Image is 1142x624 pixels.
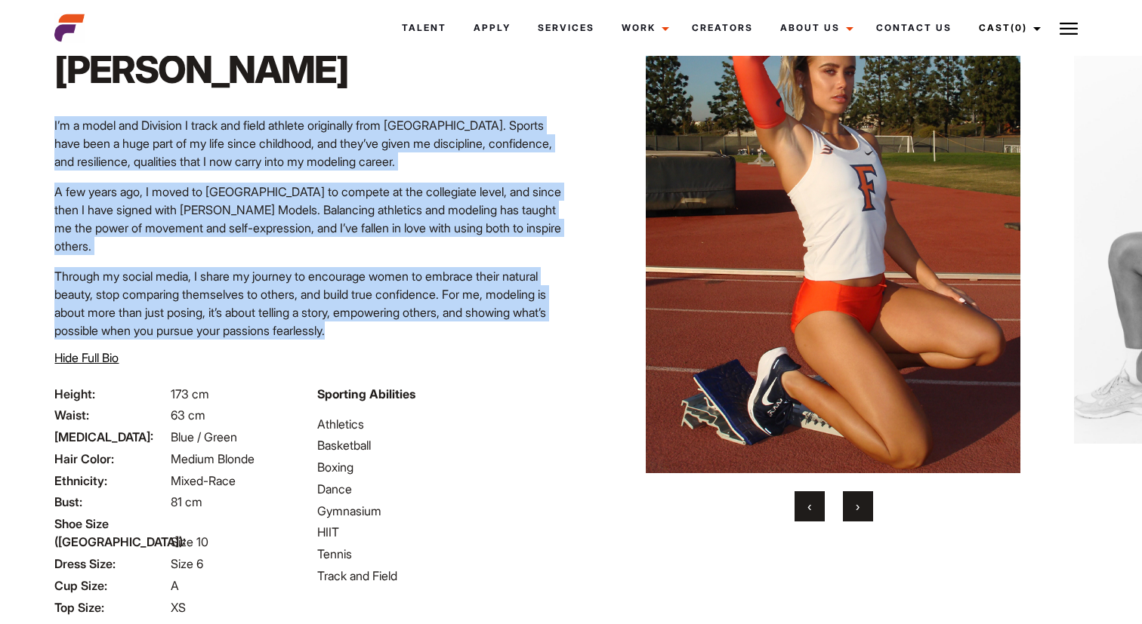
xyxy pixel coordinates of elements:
[54,555,168,573] span: Dress Size:
[524,8,608,48] a: Services
[317,523,562,541] li: HIIT
[317,458,562,476] li: Boxing
[54,47,348,92] h1: [PERSON_NAME]
[54,406,168,424] span: Waist:
[171,407,205,423] span: 63 cm
[54,493,168,511] span: Bust:
[317,480,562,498] li: Dance
[965,8,1050,48] a: Cast(0)
[171,578,179,593] span: A
[317,502,562,520] li: Gymnasium
[54,428,168,446] span: [MEDICAL_DATA]:
[388,8,460,48] a: Talent
[171,600,186,615] span: XS
[1060,20,1078,38] img: Burger icon
[171,429,237,444] span: Blue / Green
[678,8,767,48] a: Creators
[317,567,562,585] li: Track and Field
[807,499,811,514] span: Previous
[171,473,236,488] span: Mixed-Race
[54,576,168,595] span: Cup Size:
[317,436,562,454] li: Basketball
[1011,22,1027,33] span: (0)
[171,494,202,509] span: 81 cm
[460,8,524,48] a: Apply
[317,545,562,563] li: Tennis
[54,349,119,367] button: Hide Full Bio
[54,13,85,43] img: cropped-aefm-brand-fav-22-square.png
[54,598,168,616] span: Top Size:
[54,116,562,171] p: I’m a model and Division I track and field athlete originally from [GEOGRAPHIC_DATA]. Sports have...
[54,350,119,365] span: Hide Full Bio
[54,385,168,403] span: Height:
[863,8,965,48] a: Contact Us
[54,450,168,468] span: Hair Color:
[317,386,415,401] strong: Sporting Abilities
[171,386,209,401] span: 173 cm
[54,183,562,255] p: A few years ago, I moved to [GEOGRAPHIC_DATA] to compete at the collegiate level, and since then ...
[317,415,562,433] li: Athletics
[54,515,168,551] span: Shoe Size ([GEOGRAPHIC_DATA]):
[608,8,678,48] a: Work
[856,499,860,514] span: Next
[171,534,208,549] span: Size 10
[54,472,168,490] span: Ethnicity:
[54,267,562,340] p: Through my social media, I share my journey to encourage women to embrace their natural beauty, s...
[171,556,203,571] span: Size 6
[767,8,863,48] a: About Us
[171,451,255,466] span: Medium Blonde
